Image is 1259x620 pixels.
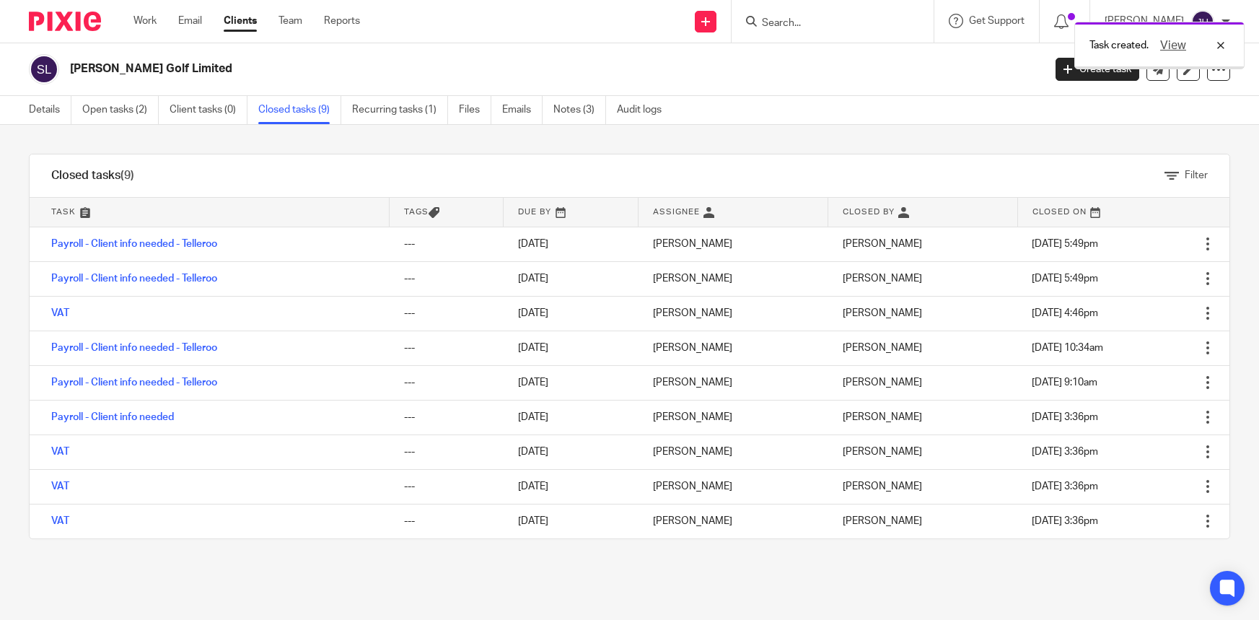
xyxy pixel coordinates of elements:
[843,447,922,457] span: [PERSON_NAME]
[1032,516,1098,526] span: [DATE] 3:36pm
[404,271,489,286] div: ---
[51,447,69,457] a: VAT
[170,96,247,124] a: Client tasks (0)
[70,61,841,77] h2: [PERSON_NAME] Golf Limited
[843,481,922,492] span: [PERSON_NAME]
[51,516,69,526] a: VAT
[29,12,101,31] img: Pixie
[1032,343,1103,353] span: [DATE] 10:34am
[29,54,59,84] img: svg%3E
[1089,38,1149,53] p: Task created.
[504,400,639,435] td: [DATE]
[258,96,341,124] a: Closed tasks (9)
[639,365,828,400] td: [PERSON_NAME]
[1032,481,1098,492] span: [DATE] 3:36pm
[324,14,360,28] a: Reports
[1185,170,1208,180] span: Filter
[843,308,922,318] span: [PERSON_NAME]
[82,96,159,124] a: Open tasks (2)
[843,343,922,353] span: [PERSON_NAME]
[133,14,157,28] a: Work
[404,375,489,390] div: ---
[1056,58,1139,81] a: Create task
[504,469,639,504] td: [DATE]
[504,504,639,538] td: [DATE]
[639,261,828,296] td: [PERSON_NAME]
[504,227,639,261] td: [DATE]
[504,296,639,331] td: [DATE]
[504,331,639,365] td: [DATE]
[504,435,639,469] td: [DATE]
[639,504,828,538] td: [PERSON_NAME]
[404,445,489,459] div: ---
[51,274,217,284] a: Payroll - Client info needed - Telleroo
[404,341,489,355] div: ---
[224,14,257,28] a: Clients
[1032,274,1098,284] span: [DATE] 5:49pm
[617,96,672,124] a: Audit logs
[51,308,69,318] a: VAT
[51,168,134,183] h1: Closed tasks
[278,14,302,28] a: Team
[639,400,828,435] td: [PERSON_NAME]
[553,96,606,124] a: Notes (3)
[843,377,922,388] span: [PERSON_NAME]
[843,274,922,284] span: [PERSON_NAME]
[639,435,828,469] td: [PERSON_NAME]
[1032,239,1098,249] span: [DATE] 5:49pm
[404,237,489,251] div: ---
[502,96,543,124] a: Emails
[843,239,922,249] span: [PERSON_NAME]
[639,227,828,261] td: [PERSON_NAME]
[51,239,217,249] a: Payroll - Client info needed - Telleroo
[404,514,489,528] div: ---
[120,170,134,181] span: (9)
[1032,377,1097,388] span: [DATE] 9:10am
[459,96,491,124] a: Files
[1032,447,1098,457] span: [DATE] 3:36pm
[404,410,489,424] div: ---
[504,261,639,296] td: [DATE]
[1032,412,1098,422] span: [DATE] 3:36pm
[51,481,69,492] a: VAT
[178,14,202,28] a: Email
[404,479,489,494] div: ---
[390,198,504,227] th: Tags
[504,365,639,400] td: [DATE]
[639,331,828,365] td: [PERSON_NAME]
[843,412,922,422] span: [PERSON_NAME]
[639,469,828,504] td: [PERSON_NAME]
[404,306,489,320] div: ---
[843,516,922,526] span: [PERSON_NAME]
[1191,10,1214,33] img: svg%3E
[51,412,174,422] a: Payroll - Client info needed
[352,96,448,124] a: Recurring tasks (1)
[51,343,217,353] a: Payroll - Client info needed - Telleroo
[639,296,828,331] td: [PERSON_NAME]
[1032,308,1098,318] span: [DATE] 4:46pm
[51,377,217,388] a: Payroll - Client info needed - Telleroo
[29,96,71,124] a: Details
[1156,37,1190,54] button: View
